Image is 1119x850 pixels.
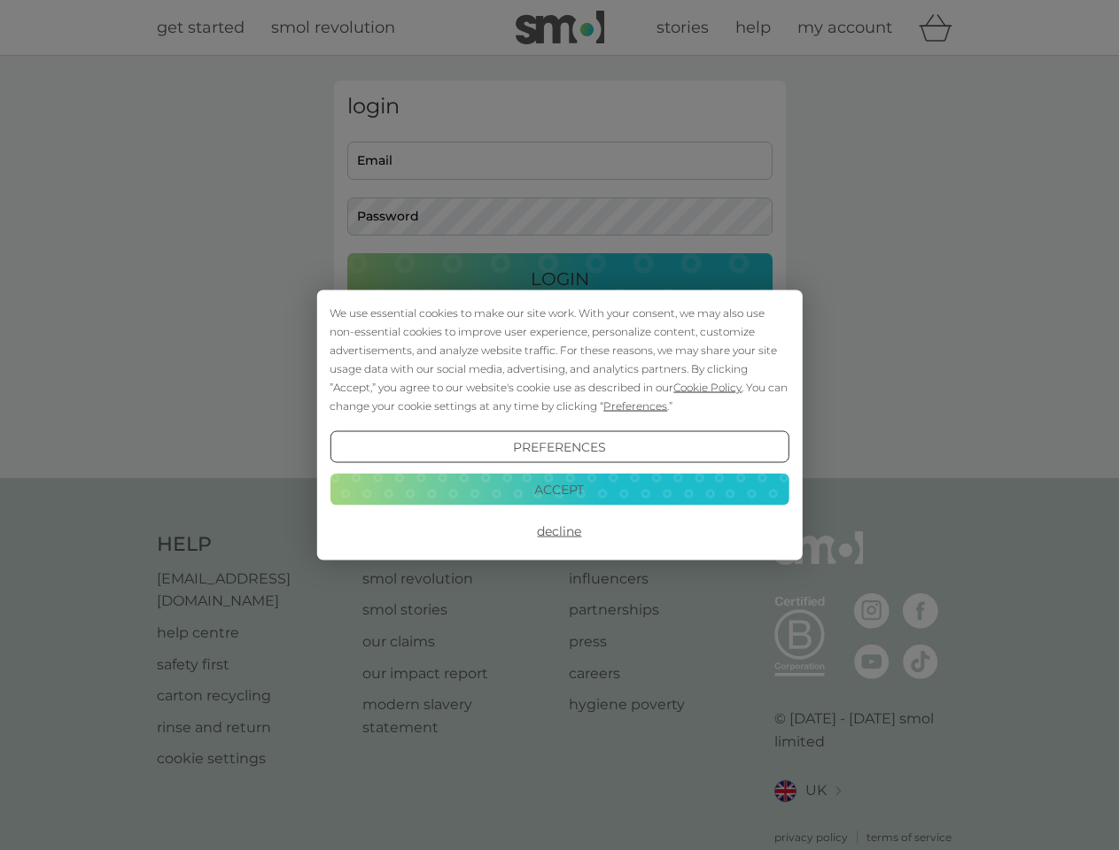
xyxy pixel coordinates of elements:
[330,473,789,505] button: Accept
[330,431,789,463] button: Preferences
[603,399,667,413] span: Preferences
[673,381,742,394] span: Cookie Policy
[316,290,802,560] div: Cookie Consent Prompt
[330,304,789,415] div: We use essential cookies to make our site work. With your consent, we may also use non-essential ...
[330,515,789,547] button: Decline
